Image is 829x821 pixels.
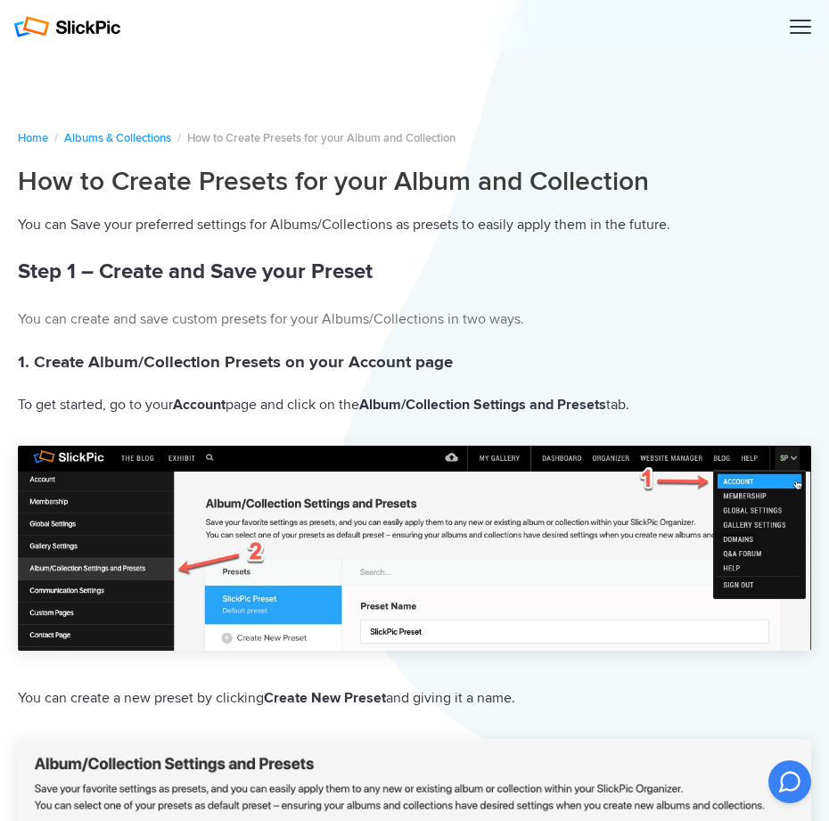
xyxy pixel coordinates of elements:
[18,213,811,237] p: You can Save your preferred settings for Albums/Collections as presets to easily apply them in th...
[18,131,48,145] a: Home
[18,349,811,376] h3: 1. Create Album/Collection Presets on your Account page
[18,393,811,417] p: To get started, go to your page and click on the tab.
[173,396,226,414] strong: Account
[18,308,811,332] p: You can create and save custom presets for your Albums/Collections in two ways.
[18,165,811,199] h1: How to Create Presets for your Album and Collection
[64,131,171,145] a: Albums & Collections
[54,131,58,145] span: /
[18,686,811,710] p: You can create a new preset by clicking and giving it a name.
[359,396,606,414] strong: Album/Collection Settings and Presets
[187,131,456,145] span: How to Create Presets for your Album and Collection
[177,131,181,145] span: /
[264,689,386,707] strong: Create New Preset
[18,254,811,290] h2: Step 1 – Create and Save your Preset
